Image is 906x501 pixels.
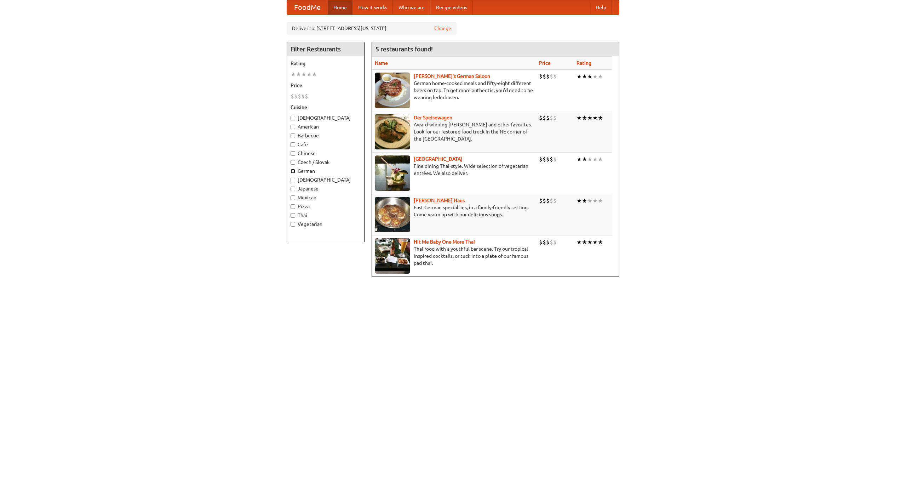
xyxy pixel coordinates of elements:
a: How it works [352,0,393,15]
a: FoodMe [287,0,328,15]
input: Chinese [291,151,295,156]
li: $ [550,73,553,80]
li: ★ [598,155,603,163]
li: ★ [577,73,582,80]
li: $ [553,197,557,205]
p: Award-winning [PERSON_NAME] and other favorites. Look for our restored food truck in the NE corne... [375,121,533,142]
li: $ [543,114,546,122]
li: $ [543,197,546,205]
input: Mexican [291,195,295,200]
li: ★ [582,155,587,163]
li: ★ [592,238,598,246]
a: [PERSON_NAME] Haus [414,198,465,203]
li: $ [543,73,546,80]
li: $ [553,155,557,163]
li: $ [543,155,546,163]
a: Recipe videos [430,0,473,15]
li: $ [291,92,294,100]
input: German [291,169,295,173]
label: American [291,123,361,130]
li: ★ [306,70,312,78]
div: Deliver to: [STREET_ADDRESS][US_STATE] [287,22,457,35]
label: Thai [291,212,361,219]
a: Name [375,60,388,66]
li: $ [539,73,543,80]
li: $ [539,155,543,163]
a: [GEOGRAPHIC_DATA] [414,156,462,162]
li: ★ [582,197,587,205]
input: [DEMOGRAPHIC_DATA] [291,178,295,182]
li: $ [546,155,550,163]
li: ★ [587,155,592,163]
li: ★ [577,114,582,122]
input: Cafe [291,142,295,147]
input: American [291,125,295,129]
label: German [291,167,361,175]
p: Thai food with a youthful bar scene. Try our tropical inspired cocktails, or tuck into a plate of... [375,245,533,267]
input: Pizza [291,204,295,209]
b: Der Speisewagen [414,115,452,120]
img: speisewagen.jpg [375,114,410,149]
li: ★ [582,114,587,122]
a: Rating [577,60,591,66]
li: ★ [592,197,598,205]
li: ★ [577,155,582,163]
h5: Cuisine [291,104,361,111]
a: Price [539,60,551,66]
li: ★ [301,70,306,78]
li: $ [539,114,543,122]
h5: Rating [291,60,361,67]
li: ★ [598,238,603,246]
input: Czech / Slovak [291,160,295,165]
label: [DEMOGRAPHIC_DATA] [291,176,361,183]
label: Chinese [291,150,361,157]
label: Barbecue [291,132,361,139]
li: $ [546,114,550,122]
li: $ [539,197,543,205]
li: $ [550,238,553,246]
a: Change [434,25,451,32]
li: $ [550,114,553,122]
a: Home [328,0,352,15]
li: $ [553,73,557,80]
img: satay.jpg [375,155,410,191]
label: Pizza [291,203,361,210]
li: ★ [296,70,301,78]
label: Japanese [291,185,361,192]
input: Japanese [291,187,295,191]
img: kohlhaus.jpg [375,197,410,232]
label: Mexican [291,194,361,201]
h5: Price [291,82,361,89]
li: $ [301,92,305,100]
h4: Filter Restaurants [287,42,364,56]
li: ★ [587,73,592,80]
p: German home-cooked meals and fifty-eight different beers on tap. To get more authentic, you'd nee... [375,80,533,101]
li: $ [553,238,557,246]
li: $ [550,155,553,163]
a: Who we are [393,0,430,15]
label: [DEMOGRAPHIC_DATA] [291,114,361,121]
a: [PERSON_NAME]'s German Saloon [414,73,490,79]
li: ★ [577,197,582,205]
li: ★ [587,197,592,205]
p: Fine dining Thai-style. Wide selection of vegetarian entrées. We also deliver. [375,163,533,177]
li: $ [539,238,543,246]
li: $ [553,114,557,122]
img: babythai.jpg [375,238,410,274]
li: $ [298,92,301,100]
li: ★ [582,73,587,80]
li: $ [546,238,550,246]
input: Barbecue [291,133,295,138]
li: ★ [592,155,598,163]
li: ★ [577,238,582,246]
input: Vegetarian [291,222,295,227]
input: [DEMOGRAPHIC_DATA] [291,116,295,120]
li: ★ [592,73,598,80]
li: ★ [291,70,296,78]
li: ★ [587,114,592,122]
img: esthers.jpg [375,73,410,108]
li: $ [550,197,553,205]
